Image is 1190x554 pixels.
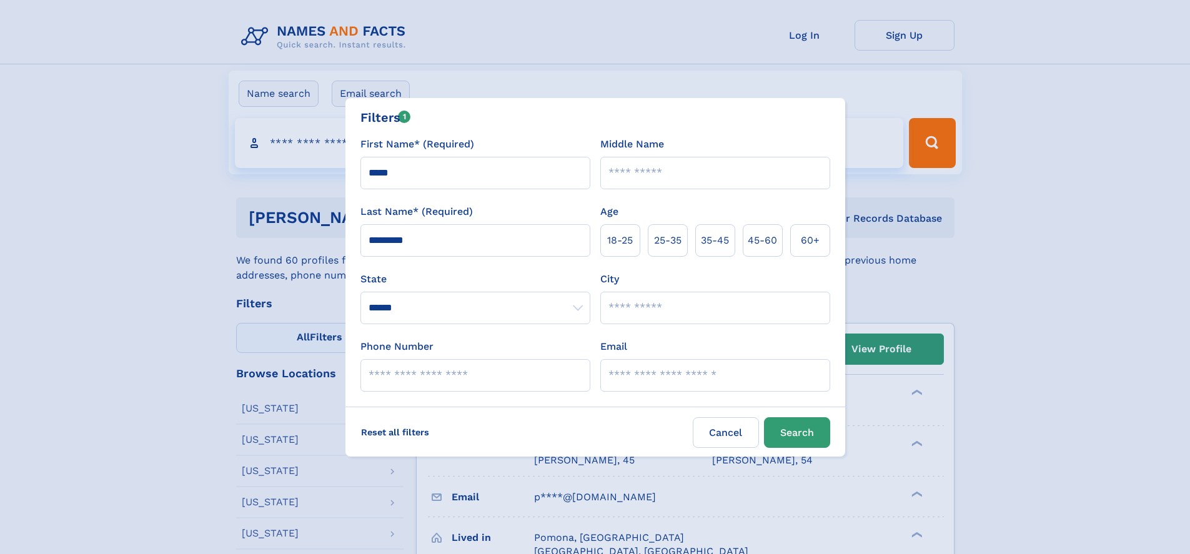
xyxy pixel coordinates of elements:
[360,108,411,127] div: Filters
[764,417,830,448] button: Search
[360,137,474,152] label: First Name* (Required)
[600,272,619,287] label: City
[701,233,729,248] span: 35‑45
[360,272,590,287] label: State
[360,339,434,354] label: Phone Number
[748,233,777,248] span: 45‑60
[600,204,618,219] label: Age
[600,339,627,354] label: Email
[607,233,633,248] span: 18‑25
[600,137,664,152] label: Middle Name
[693,417,759,448] label: Cancel
[801,233,820,248] span: 60+
[360,204,473,219] label: Last Name* (Required)
[654,233,682,248] span: 25‑35
[353,417,437,447] label: Reset all filters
